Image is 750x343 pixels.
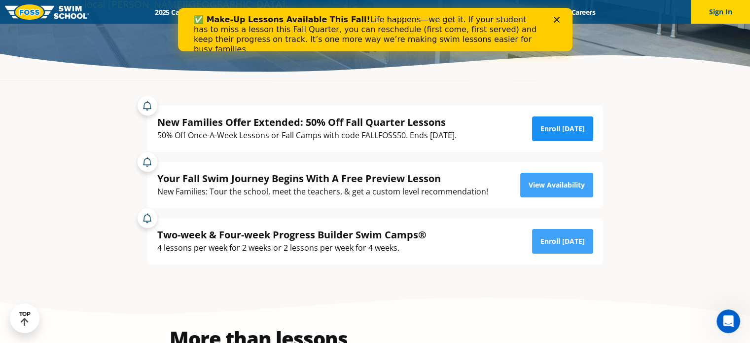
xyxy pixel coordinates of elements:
[520,173,593,197] a: View Availability
[563,7,604,17] a: Careers
[16,7,363,46] div: Life happens—we get it. If your student has to miss a lesson this Fall Quarter, you can reschedul...
[532,229,593,254] a: Enroll [DATE]
[532,116,593,141] a: Enroll [DATE]
[157,129,457,142] div: 50% Off Once-A-Week Lessons or Fall Camps with code FALLFOSS50. Ends [DATE].
[157,228,427,241] div: Two-week & Four-week Progress Builder Swim Camps®
[250,7,336,17] a: Swim Path® Program
[157,172,488,185] div: Your Fall Swim Journey Begins With A Free Preview Lesson
[336,7,428,17] a: About [PERSON_NAME]
[157,185,488,198] div: New Families: Tour the school, meet the teachers, & get a custom level recommendation!
[716,309,740,333] iframe: Intercom live chat
[19,311,31,326] div: TOP
[146,7,208,17] a: 2025 Calendar
[157,241,427,255] div: 4 lessons per week for 2 weeks or 2 lessons per week for 4 weeks.
[16,7,192,16] b: ✅ Make-Up Lessons Available This Fall!
[208,7,250,17] a: Schools
[157,115,457,129] div: New Families Offer Extended: 50% Off Fall Quarter Lessons
[5,4,89,20] img: FOSS Swim School Logo
[428,7,532,17] a: Swim Like [PERSON_NAME]
[532,7,563,17] a: Blog
[376,9,386,15] div: Close
[178,8,572,51] iframe: Intercom live chat banner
